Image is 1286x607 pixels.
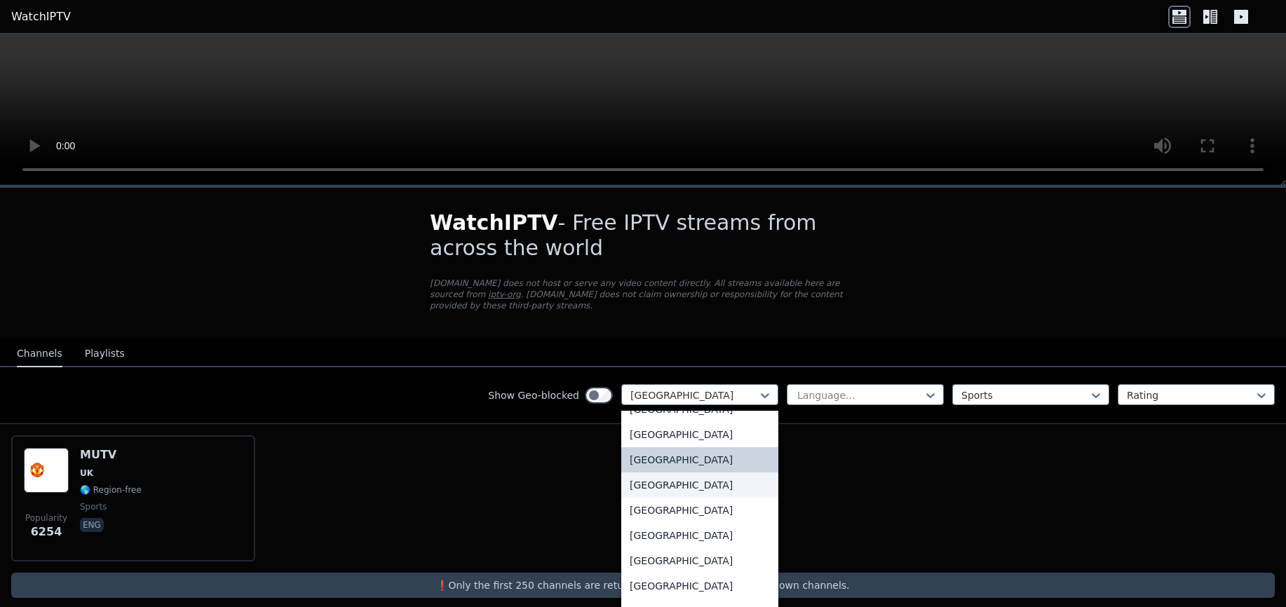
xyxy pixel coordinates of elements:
[621,447,778,472] div: [GEOGRAPHIC_DATA]
[31,524,62,540] span: 6254
[621,422,778,447] div: [GEOGRAPHIC_DATA]
[25,512,67,524] span: Popularity
[17,341,62,367] button: Channels
[621,498,778,523] div: [GEOGRAPHIC_DATA]
[621,548,778,573] div: [GEOGRAPHIC_DATA]
[621,573,778,599] div: [GEOGRAPHIC_DATA]
[488,388,579,402] label: Show Geo-blocked
[621,472,778,498] div: [GEOGRAPHIC_DATA]
[85,341,125,367] button: Playlists
[430,210,558,235] span: WatchIPTV
[488,289,521,299] a: iptv-org
[80,501,107,512] span: sports
[430,210,856,261] h1: - Free IPTV streams from across the world
[17,578,1269,592] p: ❗️Only the first 250 channels are returned, use the filters to narrow down channels.
[80,484,142,496] span: 🌎 Region-free
[621,523,778,548] div: [GEOGRAPHIC_DATA]
[80,518,104,532] p: eng
[80,468,93,479] span: UK
[430,278,856,311] p: [DOMAIN_NAME] does not host or serve any video content directly. All streams available here are s...
[11,8,71,25] a: WatchIPTV
[80,448,142,462] h6: MUTV
[24,448,69,493] img: MUTV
